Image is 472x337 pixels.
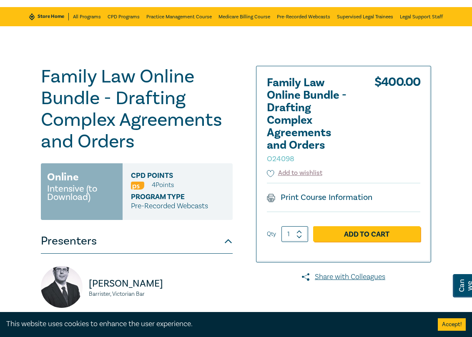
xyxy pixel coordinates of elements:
button: Add to wishlist [267,168,322,178]
a: Store Home [29,13,69,20]
small: O24098 [267,154,294,164]
span: Program type [131,193,208,201]
input: 1 [281,226,308,242]
a: Supervised Legal Trainees [337,7,393,26]
a: Practice Management Course [146,7,212,26]
p: Pre-Recorded Webcasts [131,201,224,212]
div: $ 400.00 [374,77,420,168]
img: Professional Skills [131,182,144,190]
p: [PERSON_NAME] [89,277,233,290]
button: Accept cookies [438,318,466,331]
a: CPD Programs [108,7,140,26]
a: All Programs [73,7,101,26]
a: Pre-Recorded Webcasts [277,7,330,26]
li: 4 Point s [152,180,174,190]
img: https://s3.ap-southeast-2.amazonaws.com/leo-cussen-store-production-content/Contacts/Timothy%20By... [41,266,83,308]
h1: Family Law Online Bundle - Drafting Complex Agreements and Orders [41,66,233,152]
label: Qty [267,230,276,239]
h3: Online [47,170,79,185]
small: Intensive (to Download) [47,185,116,201]
a: Add to Cart [313,226,420,242]
a: Legal Support Staff [400,7,443,26]
button: Presenters [41,229,233,254]
a: Share with Colleagues [256,272,431,282]
h2: Family Law Online Bundle - Drafting Complex Agreements and Orders [267,77,359,164]
a: Print Course Information [267,192,372,203]
div: This website uses cookies to enhance the user experience. [6,319,425,330]
span: CPD Points [131,172,208,180]
a: Medicare Billing Course [218,7,270,26]
small: Barrister, Victorian Bar [89,291,233,297]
